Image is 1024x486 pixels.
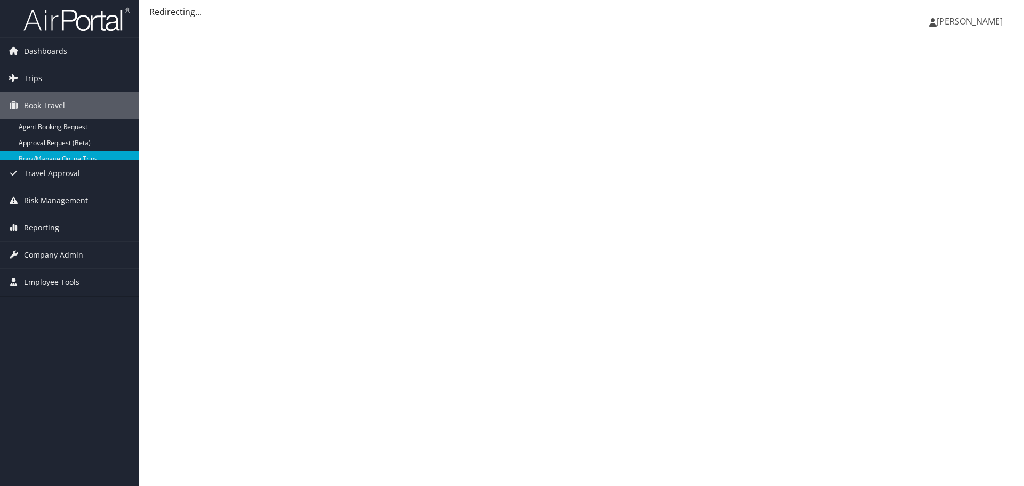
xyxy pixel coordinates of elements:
span: Book Travel [24,92,65,119]
span: Company Admin [24,242,83,268]
span: Risk Management [24,187,88,214]
span: Travel Approval [24,160,80,187]
a: [PERSON_NAME] [929,5,1013,37]
span: Employee Tools [24,269,79,296]
span: Trips [24,65,42,92]
div: Redirecting... [149,5,1013,18]
span: Reporting [24,214,59,241]
span: Dashboards [24,38,67,65]
span: [PERSON_NAME] [937,15,1003,27]
img: airportal-logo.png [23,7,130,32]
